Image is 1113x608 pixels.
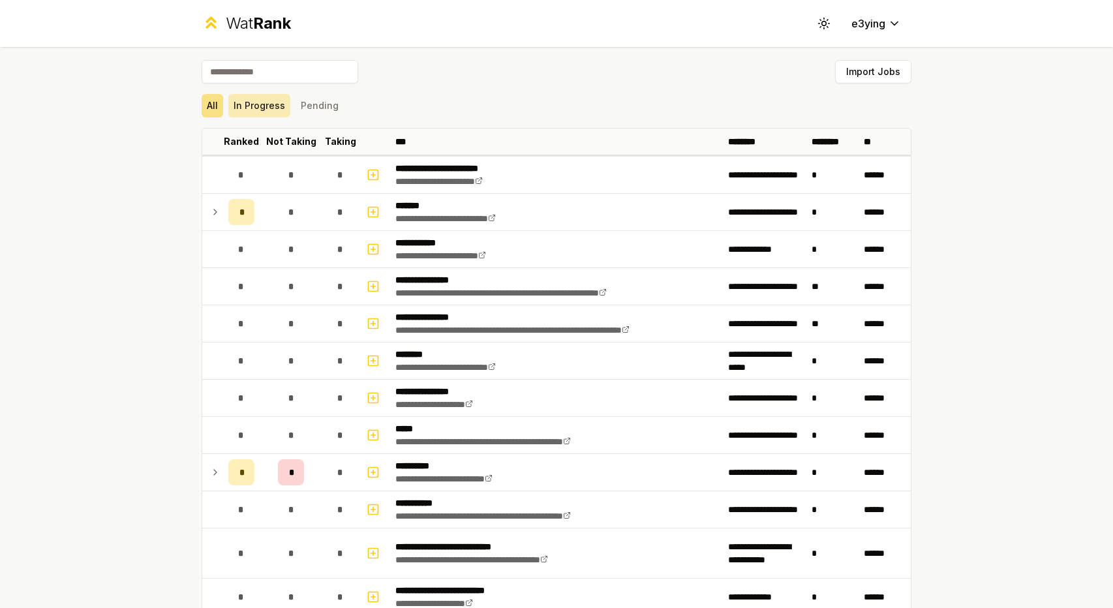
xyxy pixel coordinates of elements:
div: Wat [226,13,291,34]
button: Import Jobs [835,60,911,84]
span: e3ying [851,16,885,31]
button: e3ying [841,12,911,35]
a: WatRank [202,13,291,34]
p: Taking [325,135,356,148]
p: Ranked [224,135,259,148]
p: Not Taking [266,135,316,148]
button: In Progress [228,94,290,117]
button: All [202,94,223,117]
button: Pending [296,94,344,117]
span: Rank [253,14,291,33]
